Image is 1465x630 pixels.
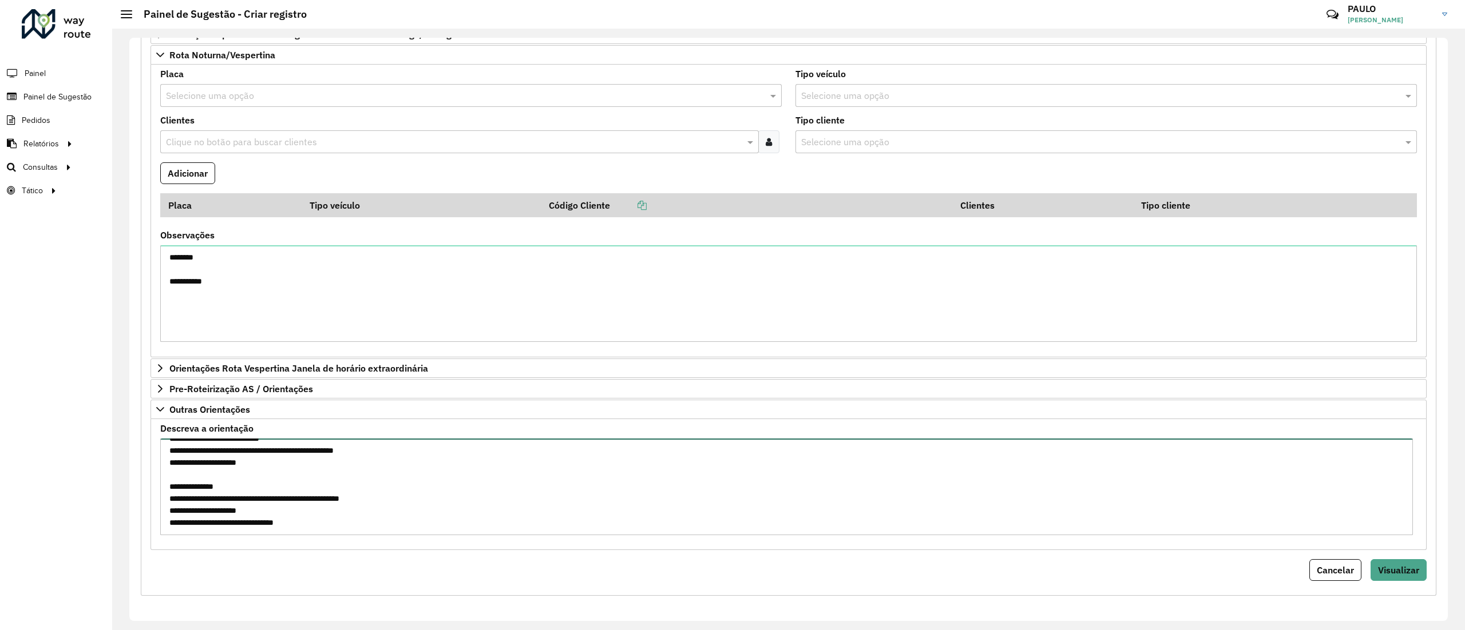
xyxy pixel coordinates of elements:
[23,138,59,150] span: Relatórios
[23,91,92,103] span: Painel de Sugestão
[25,67,46,79] span: Painel
[22,185,43,197] span: Tático
[160,193,302,217] th: Placa
[1133,193,1368,217] th: Tipo cliente
[302,193,541,217] th: Tipo veículo
[160,162,215,184] button: Adicionar
[169,405,250,414] span: Outras Orientações
[1320,2,1345,27] a: Contato Rápido
[160,67,184,81] label: Placa
[151,65,1427,357] div: Rota Noturna/Vespertina
[169,384,313,393] span: Pre-Roteirização AS / Orientações
[151,419,1427,550] div: Outras Orientações
[160,113,195,127] label: Clientes
[169,50,275,59] span: Rota Noturna/Vespertina
[160,228,215,242] label: Observações
[169,364,428,373] span: Orientações Rota Vespertina Janela de horário extraordinária
[151,45,1427,65] a: Rota Noturna/Vespertina
[952,193,1133,217] th: Clientes
[1348,3,1434,14] h3: PAULO
[1309,559,1361,581] button: Cancelar
[1371,559,1427,581] button: Visualizar
[160,421,254,435] label: Descreva a orientação
[151,358,1427,378] a: Orientações Rota Vespertina Janela de horário extraordinária
[1348,15,1434,25] span: [PERSON_NAME]
[1317,564,1354,576] span: Cancelar
[610,200,647,211] a: Copiar
[151,379,1427,398] a: Pre-Roteirização AS / Orientações
[795,113,845,127] label: Tipo cliente
[1378,564,1419,576] span: Visualizar
[22,114,50,126] span: Pedidos
[541,193,952,217] th: Código Cliente
[169,30,457,39] span: Restrições Spot: Forma de Pagamento e Perfil de Descarga/Entrega
[132,8,307,21] h2: Painel de Sugestão - Criar registro
[151,400,1427,419] a: Outras Orientações
[23,161,58,173] span: Consultas
[795,67,846,81] label: Tipo veículo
